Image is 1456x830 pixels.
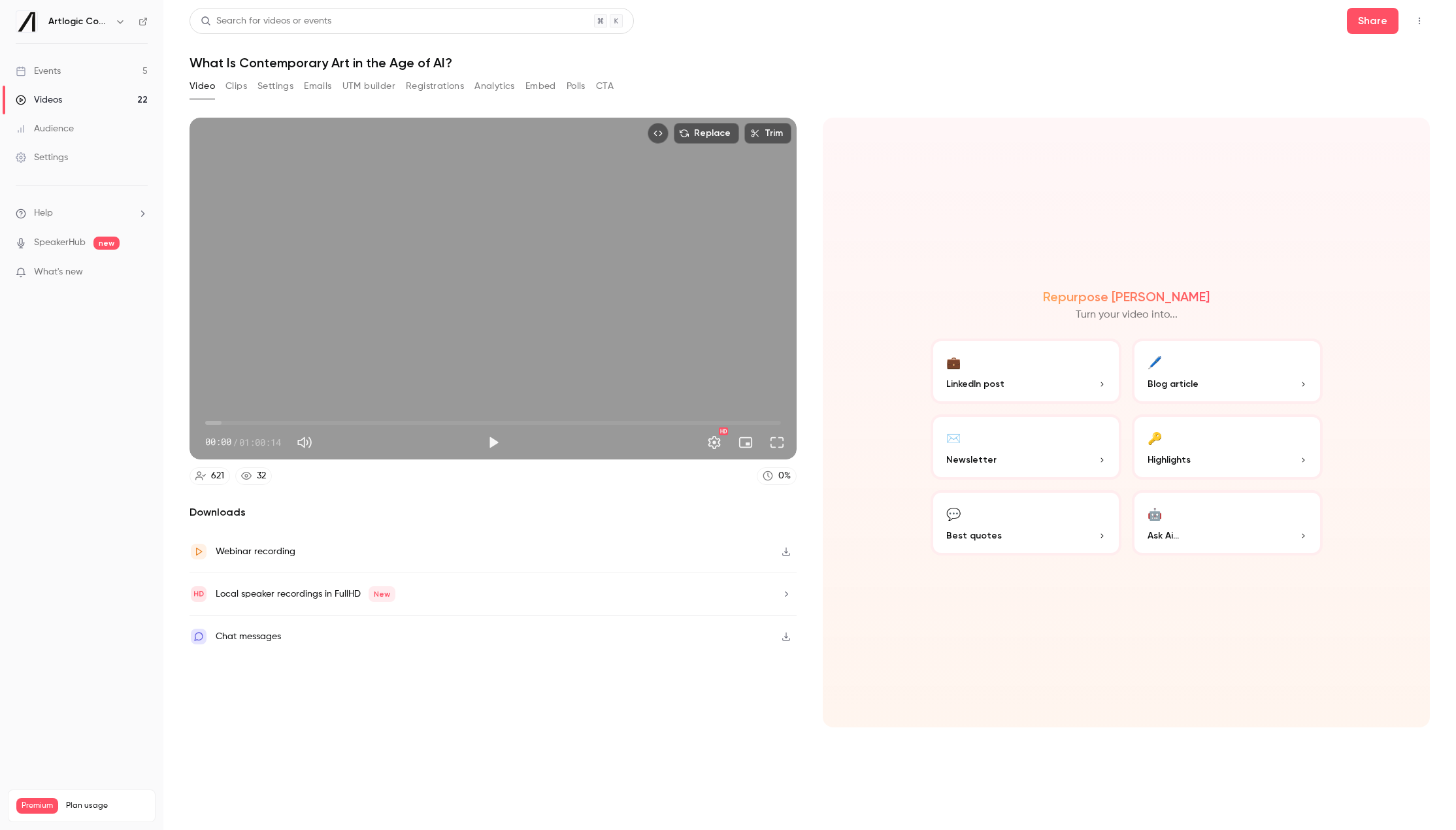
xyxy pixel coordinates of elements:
span: 00:00 [205,435,231,449]
div: Chat messages [216,629,281,644]
div: HD [719,427,728,435]
span: / [233,435,238,449]
div: 🖊️ [1148,352,1162,372]
span: LinkedIn post [946,377,1004,391]
a: SpeakerHub [34,236,86,250]
h2: Downloads [190,505,797,520]
button: Registrations [406,76,464,97]
button: Clips [225,76,247,97]
div: 💼 [946,352,961,372]
button: Polls [567,76,586,97]
button: Emails [304,76,331,97]
span: What's new [34,265,83,279]
h2: Repurpose [PERSON_NAME] [1043,289,1210,305]
div: Local speaker recordings in FullHD [216,586,395,602]
div: Search for videos or events [201,14,331,28]
div: ✉️ [946,427,961,448]
button: Turn on miniplayer [733,429,759,456]
button: Mute [291,429,318,456]
button: 💼LinkedIn post [931,339,1121,404]
button: Settings [701,429,727,456]
img: Artlogic Connect 2025 [16,11,37,32]
iframe: Noticeable Trigger [132,267,148,278]
button: Embed [525,76,556,97]
button: 💬Best quotes [931,490,1121,556]
button: ✉️Newsletter [931,414,1121,480]
span: Help [34,207,53,220]
button: Top Bar Actions [1409,10,1430,31]
div: 🤖 [1148,503,1162,523]
div: Settings [16,151,68,164]
div: Videos [16,93,62,107]
span: 01:00:14 [239,435,281,449]
span: Plan usage [66,801,147,811]
h6: Artlogic Connect 2025 [48,15,110,28]
a: 0% [757,467,797,485]
button: CTA [596,76,614,97]
div: Audience [16,122,74,135]
button: Settings [257,76,293,97]
button: Play [480,429,506,456]
button: Analytics [474,76,515,97]
span: Best quotes [946,529,1002,542]
a: 621 [190,467,230,485]
span: Blog article [1148,377,1199,391]
div: 🔑 [1148,427,1162,448]
div: 621 [211,469,224,483]
h1: What Is Contemporary Art in the Age of AI? [190,55,1430,71]
button: 🔑Highlights [1132,414,1323,480]
div: 0 % [778,469,791,483]
button: Video [190,76,215,97]
div: Webinar recording [216,544,295,559]
button: Embed video [648,123,669,144]
button: 🤖Ask Ai... [1132,490,1323,556]
span: Newsletter [946,453,997,467]
button: 🖊️Blog article [1132,339,1323,404]
li: help-dropdown-opener [16,207,148,220]
button: Share [1347,8,1398,34]
div: 32 [257,469,266,483]
span: Highlights [1148,453,1191,467]
div: 💬 [946,503,961,523]
span: new [93,237,120,250]
span: Ask Ai... [1148,529,1179,542]
p: Turn your video into... [1076,307,1178,323]
div: Events [16,65,61,78]
button: UTM builder [342,76,395,97]
button: Replace [674,123,739,144]
span: New [369,586,395,602]
a: 32 [235,467,272,485]
button: Full screen [764,429,790,456]
button: Trim [744,123,791,144]
div: 00:00 [205,435,281,449]
span: Premium [16,798,58,814]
